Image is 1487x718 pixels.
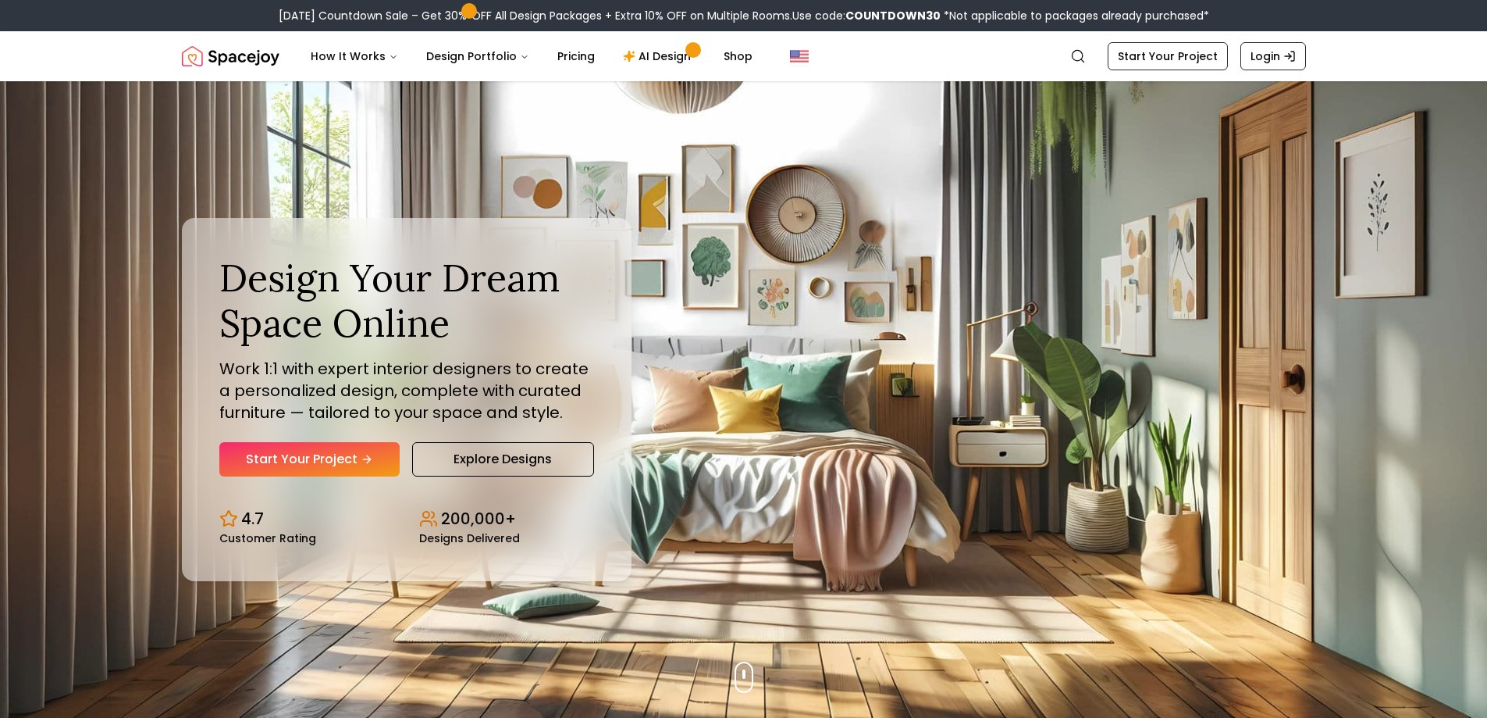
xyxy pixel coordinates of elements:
[845,8,941,23] b: COUNTDOWN30
[419,533,520,544] small: Designs Delivered
[219,255,594,345] h1: Design Your Dream Space Online
[219,533,316,544] small: Customer Rating
[279,8,1209,23] div: [DATE] Countdown Sale – Get 30% OFF All Design Packages + Extra 10% OFF on Multiple Rooms.
[441,508,516,530] p: 200,000+
[414,41,542,72] button: Design Portfolio
[219,442,400,477] a: Start Your Project
[412,442,594,477] a: Explore Designs
[182,41,279,72] a: Spacejoy
[298,41,765,72] nav: Main
[610,41,708,72] a: AI Design
[219,358,594,423] p: Work 1:1 with expert interior designers to create a personalized design, complete with curated fu...
[790,47,809,66] img: United States
[711,41,765,72] a: Shop
[545,41,607,72] a: Pricing
[298,41,411,72] button: How It Works
[792,8,941,23] span: Use code:
[219,495,594,544] div: Design stats
[941,8,1209,23] span: *Not applicable to packages already purchased*
[241,508,264,530] p: 4.7
[1108,42,1228,70] a: Start Your Project
[1240,42,1306,70] a: Login
[182,41,279,72] img: Spacejoy Logo
[182,31,1306,81] nav: Global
